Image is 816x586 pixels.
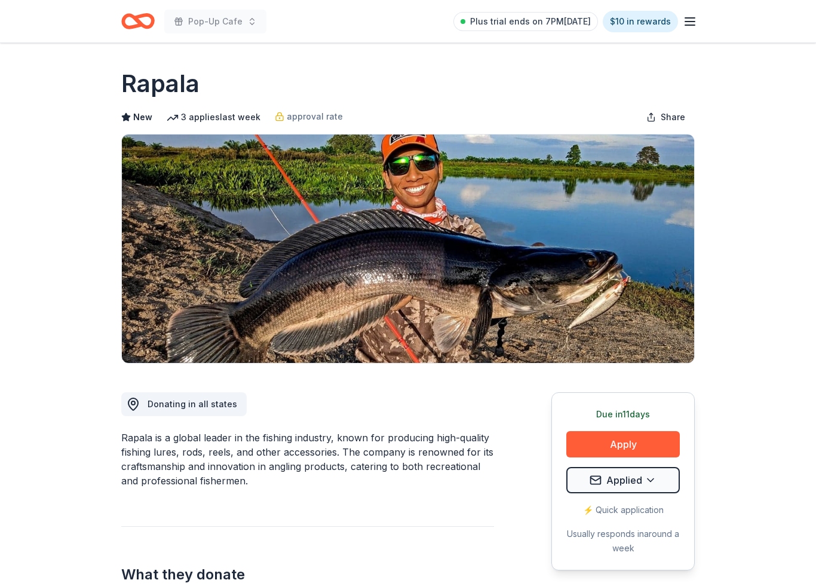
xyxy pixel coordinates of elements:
h1: Rapala [121,67,200,100]
span: Pop-Up Cafe [188,14,243,29]
span: Plus trial ends on 7PM[DATE] [470,14,591,29]
button: Apply [566,431,680,457]
div: Usually responds in around a week [566,527,680,556]
h2: What they donate [121,565,494,584]
div: Due in 11 days [566,407,680,422]
span: Share [661,110,685,124]
a: Plus trial ends on 7PM[DATE] [453,12,598,31]
span: Applied [606,472,642,488]
span: approval rate [287,109,343,124]
div: 3 applies last week [167,110,260,124]
div: Rapala is a global leader in the fishing industry, known for producing high-quality fishing lures... [121,431,494,488]
button: Applied [566,467,680,493]
button: Pop-Up Cafe [164,10,266,33]
a: approval rate [275,109,343,124]
span: Donating in all states [148,399,237,409]
div: ⚡️ Quick application [566,503,680,517]
a: $10 in rewards [603,11,678,32]
a: Home [121,7,155,35]
img: Image for Rapala [122,135,694,363]
button: Share [637,105,695,129]
span: New [133,110,152,124]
